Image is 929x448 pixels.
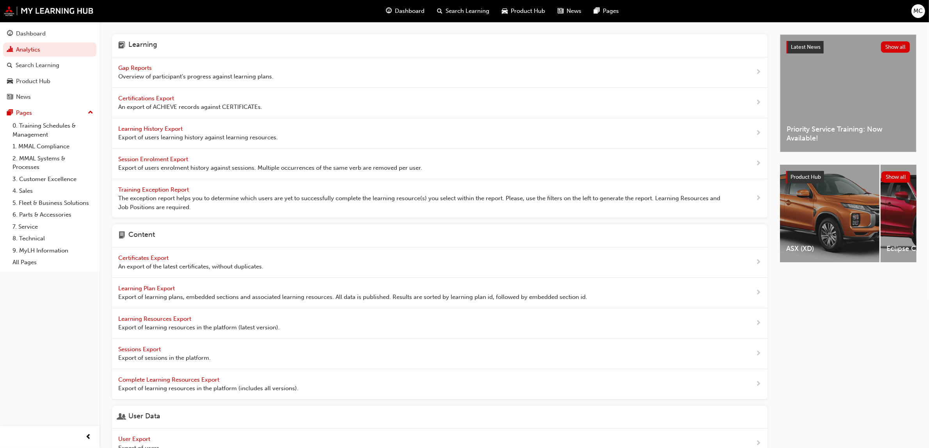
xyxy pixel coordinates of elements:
span: search-icon [7,62,12,69]
span: Certifications Export [118,95,176,102]
a: Product Hub [3,74,96,89]
a: Learning Resources Export Export of learning resources in the platform (latest version).next-icon [112,308,767,339]
button: DashboardAnalyticsSearch LearningProduct HubNews [3,25,96,106]
span: Sessions Export [118,346,162,353]
div: Product Hub [16,77,50,86]
span: Pages [603,7,619,16]
span: An export of the latest certificates, without duplicates. [118,262,263,271]
div: Dashboard [16,29,46,38]
span: next-icon [755,128,761,138]
span: MC [914,7,923,16]
span: Dashboard [395,7,425,16]
a: pages-iconPages [588,3,625,19]
span: Learning Resources Export [118,315,193,322]
a: Learning History Export Export of users learning history against learning resources.next-icon [112,118,767,149]
a: Learning Plan Export Export of learning plans, embedded sections and associated learning resource... [112,278,767,308]
a: ASX (XD) [780,165,879,262]
a: 3. Customer Excellence [9,173,96,185]
span: Learning Plan Export [118,285,176,292]
span: Complete Learning Resources Export [118,376,221,383]
span: pages-icon [7,110,13,117]
a: Certificates Export An export of the latest certificates, without duplicates.next-icon [112,247,767,278]
span: Product Hub [790,174,821,180]
h4: Learning [128,41,157,51]
span: Training Exception Report [118,186,190,193]
span: news-icon [558,6,564,16]
span: next-icon [755,98,761,108]
a: Dashboard [3,27,96,41]
span: Export of users learning history against learning resources. [118,133,278,142]
h4: User Data [128,412,160,422]
a: News [3,90,96,104]
span: Product Hub [511,7,545,16]
a: 5. Fleet & Business Solutions [9,197,96,209]
a: 4. Sales [9,185,96,197]
a: 2. MMAL Systems & Processes [9,153,96,173]
span: Gap Reports [118,64,153,71]
span: Search Learning [446,7,490,16]
span: ASX (XD) [786,244,873,253]
span: Export of users enrolment history against sessions. Multiple occurrences of the same verb are rem... [118,164,422,172]
div: Search Learning [16,61,59,70]
a: Latest NewsShow allPriority Service Training: Now Available! [780,34,917,152]
img: mmal [4,6,94,16]
span: An export of ACHIEVE records against CERTIFICATEs. [118,103,262,112]
span: Overview of participant's progress against learning plans. [118,72,274,81]
div: Pages [16,108,32,117]
span: Certificates Export [118,254,170,261]
span: Export of sessions in the platform. [118,354,211,363]
span: pages-icon [594,6,600,16]
a: 9. MyLH Information [9,245,96,257]
div: News [16,92,31,101]
span: guage-icon [7,30,13,37]
h4: Content [128,231,155,241]
span: The exception report helps you to determine which users are yet to successfully complete the lear... [118,194,730,212]
span: Export of learning plans, embedded sections and associated learning resources. All data is publis... [118,293,587,302]
a: Certifications Export An export of ACHIEVE records against CERTIFICATEs.next-icon [112,88,767,118]
a: 7. Service [9,221,96,233]
a: Training Exception Report The exception report helps you to determine which users are yet to succ... [112,179,767,219]
span: News [567,7,582,16]
span: Latest News [791,44,821,50]
button: Pages [3,106,96,120]
a: Analytics [3,43,96,57]
a: car-iconProduct Hub [496,3,552,19]
a: Latest NewsShow all [787,41,910,53]
span: guage-icon [386,6,392,16]
a: 6. Parts & Accessories [9,209,96,221]
a: Product HubShow all [786,171,910,183]
span: Export of learning resources in the platform (includes all versions). [118,384,298,393]
span: next-icon [755,379,761,389]
button: MC [911,4,925,18]
a: Gap Reports Overview of participant's progress against learning plans.next-icon [112,57,767,88]
span: next-icon [755,318,761,328]
span: next-icon [755,68,761,77]
a: guage-iconDashboard [380,3,431,19]
a: search-iconSearch Learning [431,3,496,19]
span: car-icon [502,6,508,16]
span: next-icon [755,349,761,359]
button: Show all [881,171,911,183]
a: All Pages [9,256,96,268]
a: Complete Learning Resources Export Export of learning resources in the platform (includes all ver... [112,369,767,400]
span: prev-icon [86,432,92,442]
span: chart-icon [7,46,13,53]
a: 0. Training Schedules & Management [9,120,96,140]
span: up-icon [88,108,93,118]
a: Session Enrolment Export Export of users enrolment history against sessions. Multiple occurrences... [112,149,767,179]
button: Show all [881,41,910,53]
span: next-icon [755,194,761,203]
a: Sessions Export Export of sessions in the platform.next-icon [112,339,767,369]
span: car-icon [7,78,13,85]
span: Export of learning resources in the platform (latest version). [118,323,280,332]
span: Priority Service Training: Now Available! [787,125,910,142]
a: 8. Technical [9,233,96,245]
span: next-icon [755,258,761,267]
span: page-icon [118,231,125,241]
span: user-icon [118,412,125,422]
span: Learning History Export [118,125,184,132]
span: learning-icon [118,41,125,51]
span: search-icon [437,6,443,16]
